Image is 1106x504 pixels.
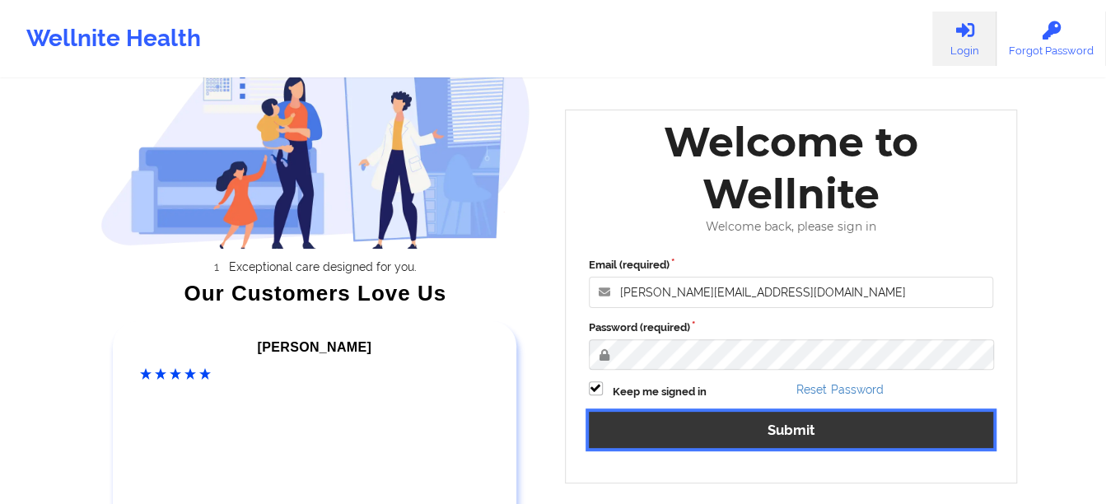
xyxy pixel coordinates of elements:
div: Welcome back, please sign in [577,220,1006,234]
input: Email address [589,277,994,308]
li: Exceptional care designed for you. [115,260,530,273]
div: Our Customers Love Us [100,285,530,301]
label: Password (required) [589,320,994,336]
a: Forgot Password [996,12,1106,66]
span: [PERSON_NAME] [258,340,371,354]
a: Login [932,12,996,66]
img: wellnite-auth-hero_200.c722682e.png [100,16,530,249]
div: Welcome to Wellnite [577,116,1006,220]
a: Reset Password [796,383,883,396]
label: Email (required) [589,257,994,273]
label: Keep me signed in [613,384,707,400]
button: Submit [589,412,994,447]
